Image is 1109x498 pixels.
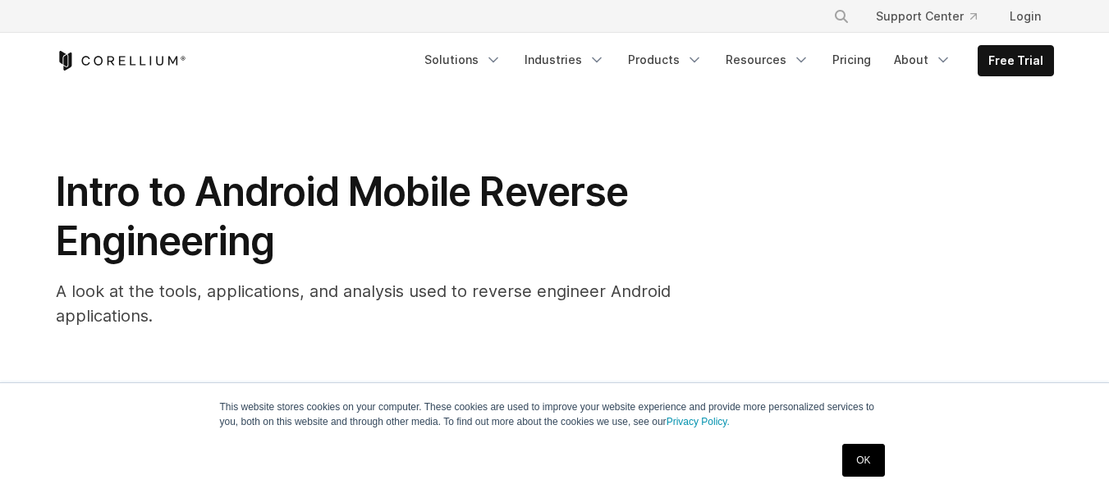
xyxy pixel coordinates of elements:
a: Free Trial [978,46,1053,75]
a: Login [997,2,1054,31]
span: Intro to Android Mobile Reverse Engineering [56,167,628,265]
a: Resources [716,45,819,75]
div: Navigation Menu [813,2,1054,31]
span: A look at the tools, applications, and analysis used to reverse engineer Android applications. [56,281,671,326]
a: Privacy Policy. [667,416,730,427]
div: Navigation Menu [415,45,1054,76]
a: About [884,45,961,75]
a: OK [842,444,884,477]
a: Support Center [863,2,990,31]
a: Corellium Home [56,51,186,71]
p: This website stores cookies on your computer. These cookies are used to improve your website expe... [220,400,890,429]
a: Pricing [823,45,881,75]
a: Solutions [415,45,511,75]
a: Industries [515,45,615,75]
button: Search [827,2,856,31]
a: Products [618,45,713,75]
